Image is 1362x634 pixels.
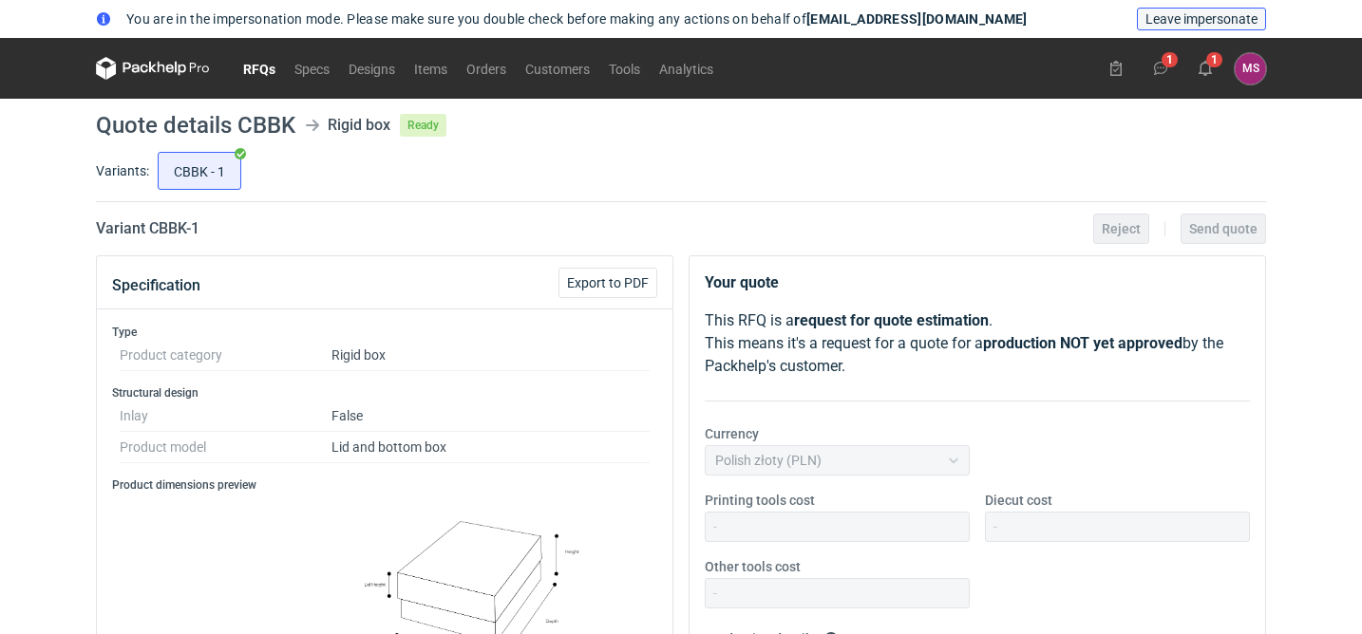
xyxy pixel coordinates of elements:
span: Send quote [1189,222,1258,235]
a: Orders [457,57,516,80]
button: 1 [1145,53,1176,84]
strong: production NOT yet approved [983,334,1182,352]
button: MS [1235,53,1266,84]
a: Designs [339,57,405,80]
dd: False [331,401,650,432]
button: Export to PDF [558,268,657,298]
h1: Quote details CBBK [96,114,295,137]
dd: Lid and bottom box [331,432,650,463]
label: Variants: [96,161,149,180]
a: Tools [599,57,650,80]
div: Rigid box [328,114,390,137]
a: Items [405,57,457,80]
strong: request for quote estimation [794,311,989,329]
h2: Variant CBBK - 1 [96,217,199,240]
span: Export to PDF [567,276,649,289]
a: Customers [516,57,599,80]
span: You are in the impersonation mode. Please make sure you double check before making any actions on... [126,9,1028,28]
button: Reject [1093,214,1149,244]
span: Ready [400,114,446,137]
label: Printing tools cost [705,491,815,510]
strong: [EMAIL_ADDRESS][DOMAIN_NAME] [806,11,1027,27]
label: Diecut cost [985,491,1052,510]
button: 1 [1190,53,1220,84]
h3: Structural design [112,385,657,401]
p: This RFQ is a . This means it's a request for a quote for a by the Packhelp's customer. [705,309,1250,378]
span: Reject [1102,222,1141,235]
dt: Product category [120,340,331,371]
label: Other tools cost [705,557,801,576]
a: Analytics [650,57,723,80]
dd: Rigid box [331,340,650,371]
button: Leave impersonate [1137,8,1266,30]
strong: Your quote [705,273,779,291]
h3: Product dimensions preview [112,477,657,493]
button: Specification [112,263,200,308]
label: CBBK - 1 [158,152,241,190]
dt: Product model [120,432,331,463]
a: Specs [285,57,339,80]
span: Leave impersonate [1145,12,1258,26]
h3: Type [112,325,657,340]
div: Mieszko Stefko [1235,53,1266,84]
dt: Inlay [120,401,331,432]
svg: Packhelp Pro [96,57,210,80]
label: Currency [705,424,759,443]
button: Send quote [1181,214,1266,244]
a: RFQs [234,57,285,80]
